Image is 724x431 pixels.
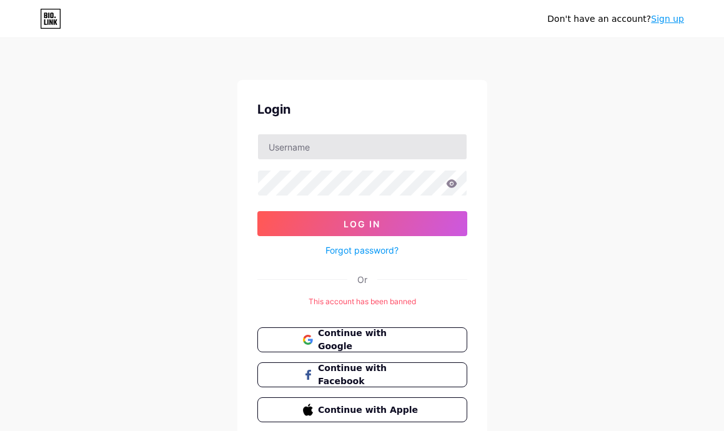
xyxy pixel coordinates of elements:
div: Or [357,273,367,286]
div: Don't have an account? [547,12,684,26]
span: Continue with Facebook [318,362,421,388]
button: Continue with Google [257,327,467,352]
button: Log In [257,211,467,236]
div: Login [257,100,467,119]
button: Continue with Apple [257,397,467,422]
a: Forgot password? [325,244,399,257]
input: Username [258,134,467,159]
a: Sign up [651,14,684,24]
div: This account has been banned [257,296,467,307]
span: Continue with Google [318,327,421,353]
span: Continue with Apple [318,404,421,417]
button: Continue with Facebook [257,362,467,387]
span: Log In [344,219,380,229]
